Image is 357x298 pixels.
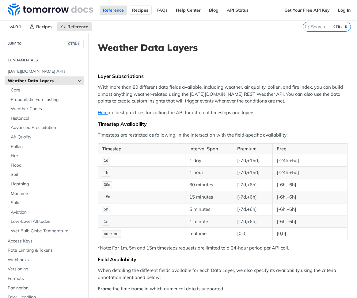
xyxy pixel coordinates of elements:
[185,191,233,203] td: 15 minutes
[104,207,108,212] span: 5m
[67,24,88,29] span: Reference
[8,285,82,291] span: Pagination
[8,68,82,75] span: [DATE][DOMAIN_NAME] APIs
[8,180,84,189] a: Lightning
[98,109,348,116] p: are best practices for calling the API for different timesteps and layers.
[233,203,272,215] td: [-7d,+6h]
[11,134,82,140] span: Air Quality
[104,183,111,187] span: 30m
[5,255,84,265] a: Webhooks
[8,170,84,179] a: Soil
[8,198,84,207] a: Solar
[11,162,82,168] span: Flood
[272,191,347,203] td: [-6h,+6h]
[11,153,82,159] span: Fire
[11,106,82,112] span: Weather Codes
[272,154,347,167] td: [-24h,+5d]
[272,228,347,240] td: [0,0]
[11,219,82,225] span: Low-Level Altitudes
[100,6,127,15] a: Reference
[8,123,84,132] a: Advanced Precipitation
[11,200,82,206] span: Solar
[272,215,347,228] td: [-6h,+6h]
[98,132,348,139] p: Timesteps are restricted as following, in the intersection with the field-specific availability:
[185,143,233,154] th: Interval Span
[332,24,349,30] kbd: CTRL-K
[6,22,25,31] span: v4.0.1
[67,41,80,46] span: CTRL-/
[77,79,82,83] button: Hide subpages for Weather Data Layers
[8,276,82,282] span: Formats
[185,167,233,179] td: 1 hour
[98,286,113,292] strong: Frame:
[305,24,310,29] svg: Search
[8,266,82,272] span: Versioning
[5,237,84,246] a: Access Keys
[233,167,272,179] td: [-7d,+15d]
[8,247,82,253] span: Rate Limiting & Tokens
[98,285,348,292] p: the time frame in which numerical data is supported -
[104,220,108,224] span: 1m
[185,228,233,240] td: realtime
[98,245,348,252] p: *Note: For 1m, 5m and 15m timesteps requests are limited to a 24-hour period per API call.
[104,159,108,163] span: 1d
[185,203,233,215] td: 5 minutes
[8,142,84,151] a: Pollen
[98,143,185,154] th: Timestep
[272,203,347,215] td: [-6h,+6h]
[5,265,84,274] a: Versioning
[5,284,84,293] a: Pagination
[233,154,272,167] td: [-7d,+15d]
[11,115,82,122] span: Historical
[8,86,84,95] a: Core
[104,232,119,236] span: current
[233,179,272,191] td: [-7d,+6h]
[233,143,272,154] th: Premium
[8,257,82,263] span: Webhooks
[281,6,333,15] a: Get Your Free API Key
[11,228,82,234] span: Wet Bulb Globe Temperature
[98,42,348,53] h1: Weather Data Layers
[11,172,82,178] span: Soil
[206,6,222,15] a: Blog
[26,22,56,31] a: Recipes
[11,125,82,131] span: Advanced Precipitation
[8,3,93,16] img: Tomorrow.io Weather API Docs
[233,191,272,203] td: [-7d,+6h]
[173,6,204,15] a: Help Center
[11,87,82,93] span: Core
[11,97,82,103] span: Probabilistic Forecasting
[272,179,347,191] td: [-6h,+6h]
[98,73,348,79] div: Layer Subscriptions
[272,143,347,154] th: Free
[8,95,84,104] a: Probabilistic Forecasting
[223,6,252,15] a: API Status
[98,256,348,262] div: Field Availability
[233,228,272,240] td: [0,0]
[8,151,84,161] a: Fire
[11,144,82,150] span: Pollen
[233,215,272,228] td: [-7d,+6h]
[335,6,354,15] a: Log In
[8,226,84,236] a: Wet Bulb Globe Temperature
[8,238,82,244] span: Access Keys
[8,189,84,198] a: Maritime
[8,78,76,84] span: Weather Data Layers
[8,161,84,170] a: Flood
[185,154,233,167] td: 1 day
[185,215,233,228] td: 1 minute
[98,84,348,105] p: With more than 80 different data fields available, including weather, air quality, pollen, and fi...
[8,133,84,142] a: Air Quality
[5,246,84,255] a: Rate Limiting & Tokens
[8,217,84,226] a: Low-Level Altitudes
[272,167,347,179] td: [-24h,+5d]
[11,191,82,197] span: Maritime
[5,57,84,63] h2: Fundamentals
[5,67,84,76] a: [DATE][DOMAIN_NAME] APIs
[8,104,84,114] a: Weather Codes
[5,39,84,48] button: JUMP TOCTRL-/
[129,6,152,15] a: Recipes
[5,76,84,86] a: Weather Data LayersHide subpages for Weather Data Layers
[185,179,233,191] td: 30 minutes
[98,110,108,115] a: Here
